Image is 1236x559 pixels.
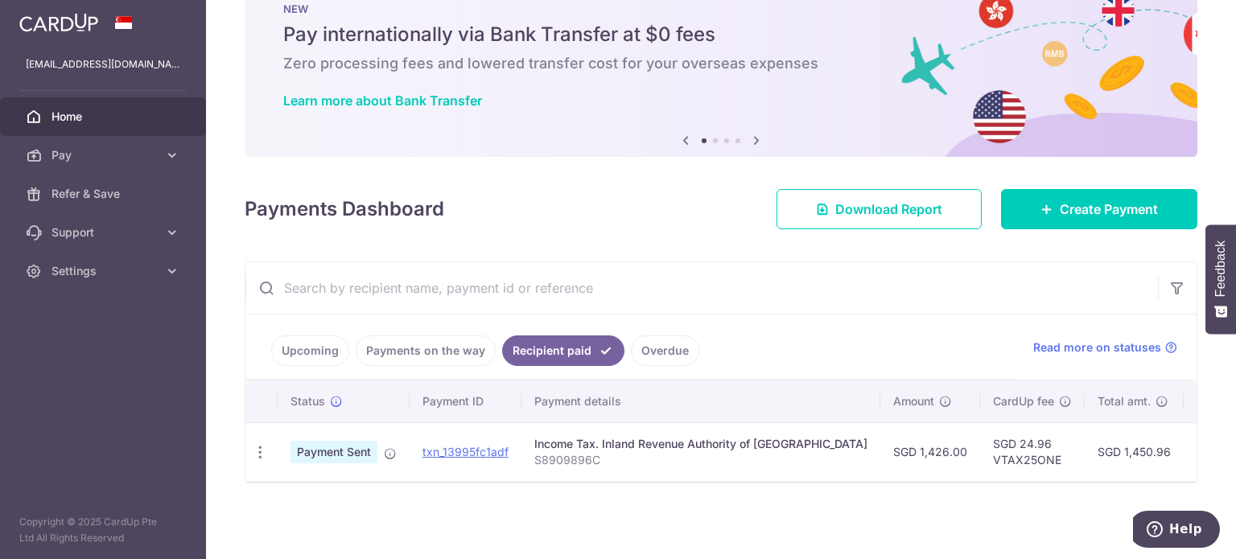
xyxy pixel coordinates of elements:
a: Read more on statuses [1033,339,1177,356]
a: Upcoming [271,335,349,366]
a: Download Report [777,189,982,229]
div: Income Tax. Inland Revenue Authority of [GEOGRAPHIC_DATA] [534,436,867,452]
img: CardUp [19,13,98,32]
p: S8909896C [534,452,867,468]
span: Support [51,224,158,240]
button: Feedback - Show survey [1205,224,1236,334]
span: Pay [51,147,158,163]
span: Download Report [835,199,942,219]
p: [EMAIL_ADDRESS][DOMAIN_NAME] [26,56,180,72]
h6: Zero processing fees and lowered transfer cost for your overseas expenses [283,54,1159,73]
span: Status [290,393,325,409]
span: Settings [51,263,158,279]
a: Payments on the way [356,335,496,366]
a: txn_13995fc1adf [422,445,509,458]
h5: Pay internationally via Bank Transfer at $0 fees [283,22,1159,47]
a: Recipient paid [502,335,624,366]
a: Learn more about Bank Transfer [283,92,482,109]
span: Create Payment [1060,199,1158,219]
a: Create Payment [1001,189,1197,229]
p: NEW [283,2,1159,15]
th: Payment details [521,380,880,422]
td: SGD 1,426.00 [880,422,980,481]
span: Amount [893,393,934,409]
span: Total amt. [1098,393,1151,409]
span: Feedback [1213,240,1228,297]
span: Refer & Save [51,186,158,202]
input: Search by recipient name, payment id or reference [245,262,1158,314]
a: Overdue [631,335,699,366]
td: SGD 1,450.96 [1085,422,1184,481]
h4: Payments Dashboard [245,195,444,224]
span: Payment Sent [290,441,377,463]
th: Payment ID [410,380,521,422]
span: Read more on statuses [1033,339,1161,356]
span: Home [51,109,158,125]
span: CardUp fee [993,393,1054,409]
iframe: Opens a widget where you can find more information [1133,511,1220,551]
td: SGD 24.96 VTAX25ONE [980,422,1085,481]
